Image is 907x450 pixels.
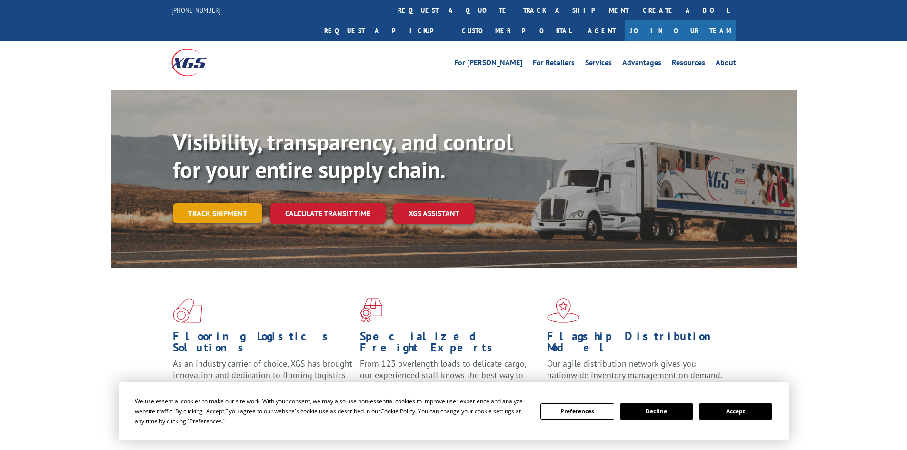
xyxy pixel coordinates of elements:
a: [PHONE_NUMBER] [171,5,221,15]
img: xgs-icon-focused-on-flooring-red [360,298,382,323]
a: Agent [578,20,625,41]
span: Cookie Policy [380,407,415,415]
a: Customer Portal [455,20,578,41]
span: As an industry carrier of choice, XGS has brought innovation and dedication to flooring logistics... [173,358,352,392]
div: We use essential cookies to make our site work. With your consent, we may also use non-essential ... [135,396,529,426]
a: Track shipment [173,203,262,223]
a: For Retailers [533,59,575,70]
a: Request a pickup [317,20,455,41]
button: Preferences [540,403,614,420]
h1: Specialized Freight Experts [360,330,540,358]
a: Calculate transit time [270,203,386,224]
a: About [716,59,736,70]
h1: Flooring Logistics Solutions [173,330,353,358]
b: Visibility, transparency, and control for your entire supply chain. [173,127,513,184]
img: xgs-icon-total-supply-chain-intelligence-red [173,298,202,323]
h1: Flagship Distribution Model [547,330,727,358]
a: XGS ASSISTANT [393,203,475,224]
a: Advantages [622,59,661,70]
a: For [PERSON_NAME] [454,59,522,70]
a: Join Our Team [625,20,736,41]
div: Cookie Consent Prompt [119,382,789,440]
button: Decline [620,403,693,420]
p: From 123 overlength loads to delicate cargo, our experienced staff knows the best way to move you... [360,358,540,400]
a: Services [585,59,612,70]
span: Our agile distribution network gives you nationwide inventory management on demand. [547,358,722,380]
button: Accept [699,403,772,420]
img: xgs-icon-flagship-distribution-model-red [547,298,580,323]
a: Resources [672,59,705,70]
span: Preferences [189,417,222,425]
